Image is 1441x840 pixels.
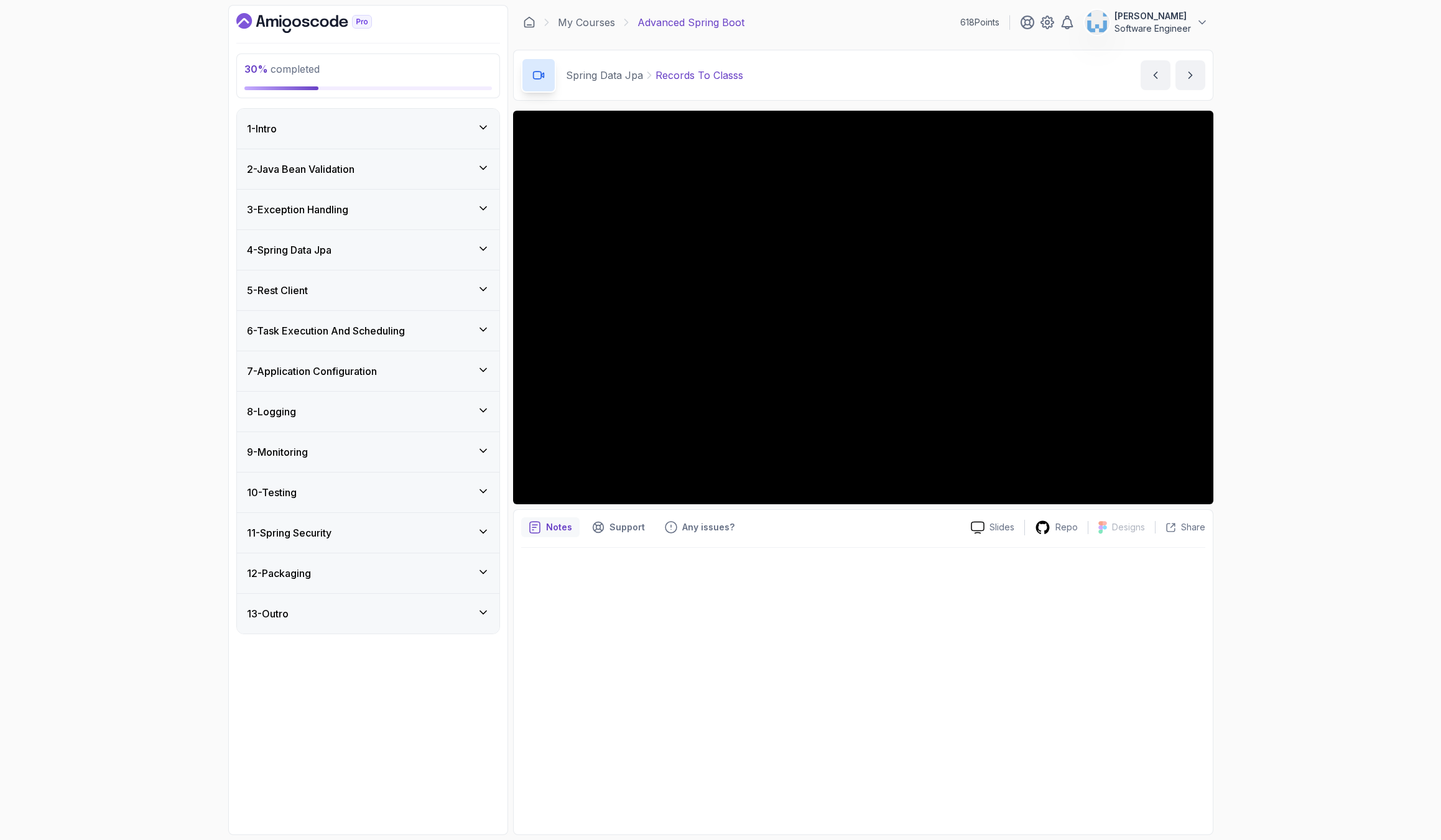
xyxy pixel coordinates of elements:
img: user profile image [1085,11,1109,34]
p: Notes [546,521,572,533]
button: Share [1155,521,1205,533]
p: Support [609,521,645,533]
h3: 3 - Exception Handling [247,202,348,217]
p: Records To Classs [656,68,743,83]
button: Feedback button [657,517,742,537]
h3: 11 - Spring Security [247,525,331,540]
button: 7-Application Configuration [237,351,499,391]
span: completed [244,63,320,75]
a: My Courses [558,15,615,30]
button: 1-Intro [237,109,499,149]
button: previous content [1141,60,1170,90]
p: Spring Data Jpa [566,68,643,83]
p: Share [1181,521,1205,533]
p: Repo [1055,521,1078,533]
a: Repo [1025,520,1088,535]
button: 5-Rest Client [237,270,499,310]
h3: 12 - Packaging [247,566,311,581]
h3: 2 - Java Bean Validation [247,162,354,177]
p: Advanced Spring Boot [637,15,744,30]
h3: 10 - Testing [247,485,297,500]
iframe: 6 - Records to Classs [513,111,1213,504]
button: 6-Task Execution And Scheduling [237,311,499,351]
button: 4-Spring Data Jpa [237,230,499,270]
button: 2-Java Bean Validation [237,149,499,189]
h3: 13 - Outro [247,606,289,621]
h3: 6 - Task Execution And Scheduling [247,323,405,338]
button: user profile image[PERSON_NAME]Software Engineer [1085,10,1208,35]
p: 618 Points [960,16,999,29]
p: Slides [989,521,1014,533]
h3: 5 - Rest Client [247,283,308,298]
button: 12-Packaging [237,553,499,593]
h3: 1 - Intro [247,121,277,136]
button: 11-Spring Security [237,513,499,553]
button: 10-Testing [237,473,499,512]
p: Designs [1112,521,1145,533]
button: notes button [521,517,580,537]
button: Support button [585,517,652,537]
a: Dashboard [523,16,535,29]
button: 9-Monitoring [237,432,499,472]
p: Any issues? [682,521,734,533]
span: 30 % [244,63,268,75]
h3: 7 - Application Configuration [247,364,377,379]
h3: 9 - Monitoring [247,445,308,459]
button: 13-Outro [237,594,499,634]
button: next content [1175,60,1205,90]
p: Software Engineer [1114,22,1191,35]
a: Dashboard [236,13,401,33]
h3: 4 - Spring Data Jpa [247,242,331,257]
button: 8-Logging [237,392,499,432]
a: Slides [961,521,1024,534]
p: [PERSON_NAME] [1114,10,1191,22]
h3: 8 - Logging [247,404,296,419]
button: 3-Exception Handling [237,190,499,229]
